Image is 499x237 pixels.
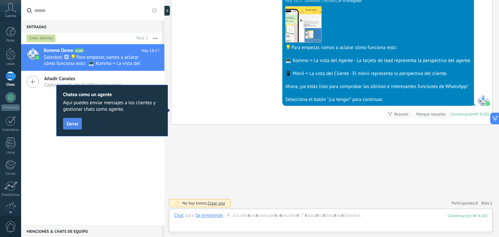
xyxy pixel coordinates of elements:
[27,34,56,42] div: Chats abiertos
[74,48,84,53] span: A100
[63,118,82,130] button: Cerrar
[195,212,223,218] div: Se emprende
[21,225,162,237] div: Menciones & Chats de equipo
[451,200,478,206] a: Participantes:0
[476,200,478,206] span: 0
[141,47,160,54] span: Hoy 16:17
[35,55,40,60] img: waba.svg
[1,172,20,176] div: Correo
[481,200,493,206] span: Bots:
[1,39,20,43] div: Panel
[208,200,225,206] span: Crear una
[285,96,471,103] div: Selecciona el botón "¡Lo tengo!" para continuar.
[67,121,78,126] span: Cerrar
[185,212,194,219] span: para
[1,128,20,132] div: Calendario
[474,111,489,117] div: № A100
[490,200,493,206] span: 1
[1,62,20,66] div: Leads
[1,151,20,155] div: Listas
[448,213,487,218] div: 100
[63,92,161,98] h2: Chatea como un agente
[286,6,321,42] img: 7603f2e4-85a2-4e5b-a3f1-02eed4f25b0a
[163,6,170,16] div: Mostrar
[5,14,16,18] span: Cuenta
[485,101,490,106] img: waba.svg
[182,200,225,206] div: No hay tareas.
[1,105,20,111] div: WhatsApp
[285,70,471,77] div: 📱 Móvil = La vista del Cliente - El móvil representa la perspectiva del cliente.
[223,212,224,219] span: :
[1,193,20,197] div: Estadísticas
[416,111,445,117] div: Marque resuelto
[21,21,162,32] div: Entradas
[44,47,73,54] span: Kommo Demo
[285,44,471,51] div: 💡Para empezar, vamos a aclarar cómo funciona esto:
[450,111,474,117] div: Conversación
[394,111,409,117] div: Resumir
[21,44,164,71] a: Kommo Demo A100 Hoy 16:17 Salesbot: 🖼 💡Para empezar, vamos a aclarar cómo funciona esto: 💻 Kommo ...
[285,83,471,90] div: Ahora, ¡ya estás listo para comprobar las últimas e interesantes funciones de WhatsApp!
[148,32,162,44] button: Más
[44,76,122,82] span: Añadir Canales
[134,35,148,42] div: Total: 1
[1,83,20,87] div: Chats
[285,57,471,64] div: 💻 Kommo = La vista del Agente - La tarjeta de lead representa la perspectiva del agente.
[63,100,161,113] span: Aquí puedes enviar mensajes a los clientes y gestionar chats como agente.
[44,82,122,88] span: Captura leads desde Whatsapp y más!
[44,54,147,67] span: Salesbot: 🖼 💡Para empezar, vamos a aclarar cómo funciona esto: 💻 Kommo = La vista del Agente - La...
[477,94,489,106] span: SalesBot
